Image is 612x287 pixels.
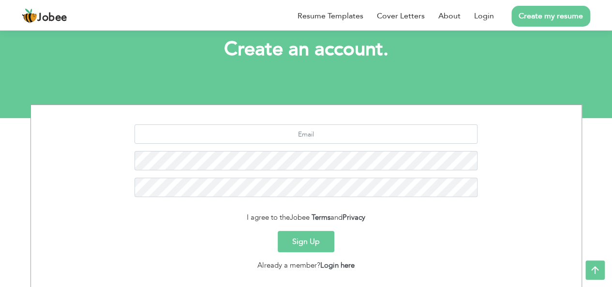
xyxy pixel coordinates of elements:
[474,10,494,22] a: Login
[38,260,574,271] div: Already a member?
[45,37,567,62] h1: Create an account.
[37,13,67,23] span: Jobee
[320,260,355,270] a: Login here
[134,124,478,144] input: Email
[438,10,461,22] a: About
[278,231,334,252] button: Sign Up
[22,8,67,24] a: Jobee
[22,8,37,24] img: jobee.io
[298,10,363,22] a: Resume Templates
[290,212,310,222] span: Jobee
[377,10,425,22] a: Cover Letters
[511,6,590,27] a: Create my resume
[312,212,330,222] a: Terms
[343,212,365,222] a: Privacy
[38,212,574,223] div: I agree to the and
